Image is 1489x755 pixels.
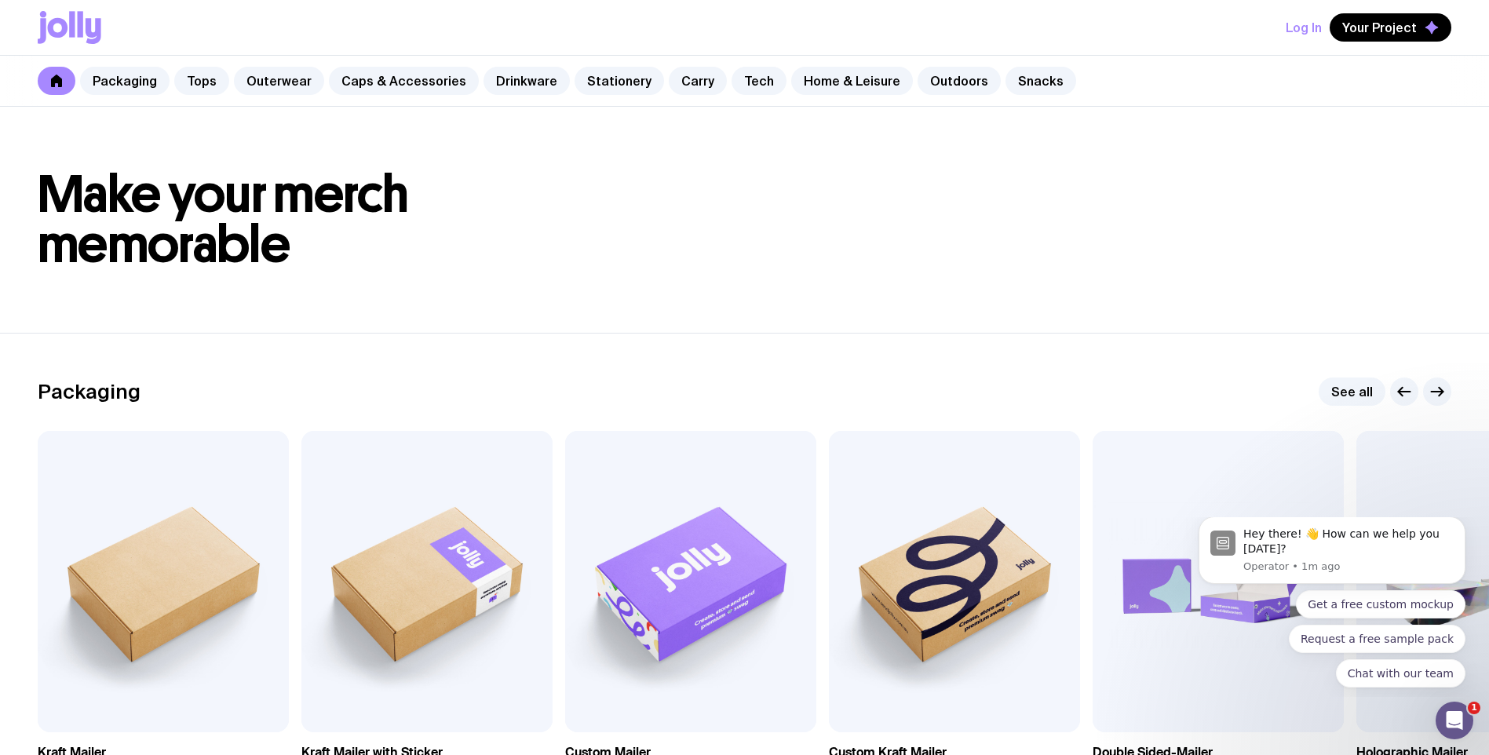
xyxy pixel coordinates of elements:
[575,67,664,95] a: Stationery
[732,67,786,95] a: Tech
[669,67,727,95] a: Carry
[35,13,60,38] img: Profile image for Operator
[24,73,290,170] div: Quick reply options
[484,67,570,95] a: Drinkware
[1005,67,1076,95] a: Snacks
[114,108,290,136] button: Quick reply: Request a free sample pack
[68,9,279,40] div: Hey there! 👋 How can we help you [DATE]?
[234,67,324,95] a: Outerwear
[1342,20,1417,35] span: Your Project
[1468,702,1480,714] span: 1
[791,67,913,95] a: Home & Leisure
[68,42,279,57] p: Message from Operator, sent 1m ago
[1436,702,1473,739] iframe: Intercom live chat
[174,67,229,95] a: Tops
[1286,13,1322,42] button: Log In
[38,163,409,275] span: Make your merch memorable
[1175,517,1489,697] iframe: Intercom notifications message
[918,67,1001,95] a: Outdoors
[329,67,479,95] a: Caps & Accessories
[1330,13,1451,42] button: Your Project
[80,67,170,95] a: Packaging
[1319,377,1385,406] a: See all
[68,9,279,40] div: Message content
[121,73,290,101] button: Quick reply: Get a free custom mockup
[161,142,290,170] button: Quick reply: Chat with our team
[38,380,141,403] h2: Packaging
